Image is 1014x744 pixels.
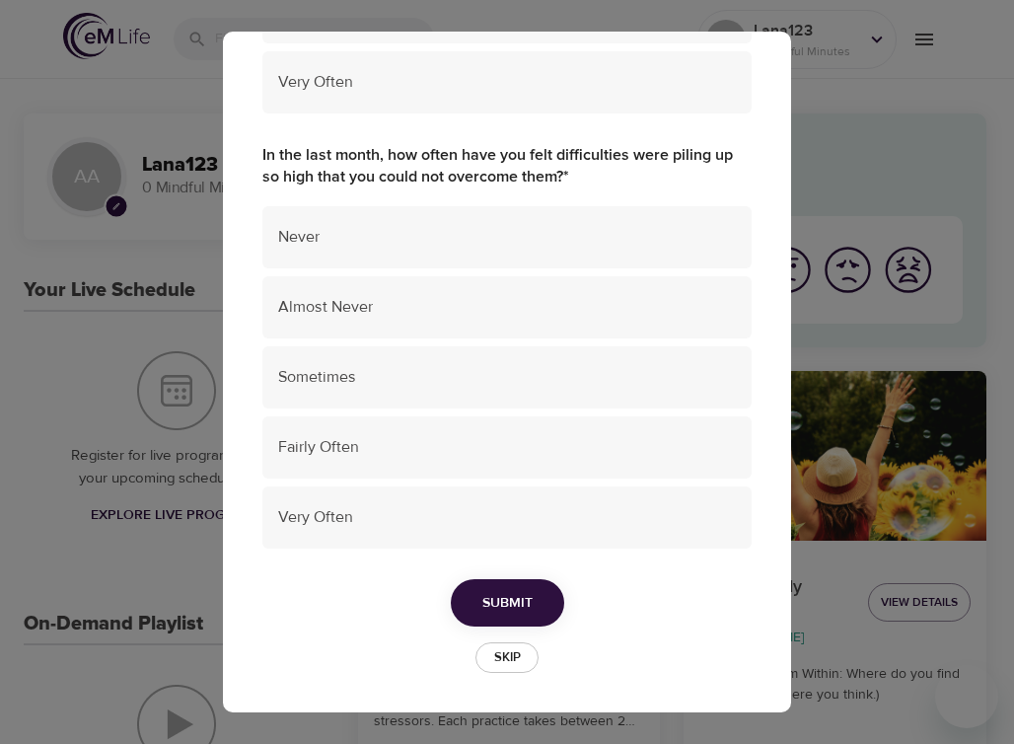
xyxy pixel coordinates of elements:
[451,579,564,628] button: Submit
[485,646,529,669] span: Skip
[278,226,736,249] span: Never
[262,144,752,189] label: In the last month, how often have you felt difficulties were piling up so high that you could not...
[475,642,539,673] button: Skip
[278,296,736,319] span: Almost Never
[482,591,533,616] span: Submit
[278,71,736,94] span: Very Often
[278,366,736,389] span: Sometimes
[278,436,736,459] span: Fairly Often
[278,506,736,529] span: Very Often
